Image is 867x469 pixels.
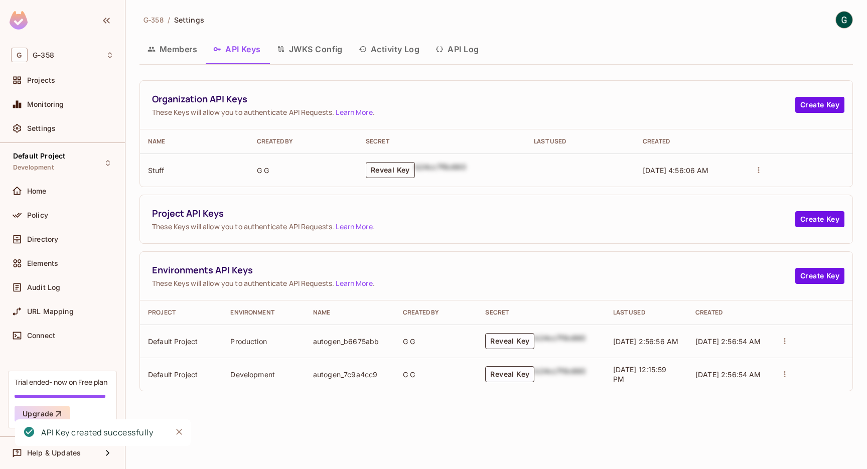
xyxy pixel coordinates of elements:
td: G G [395,325,477,358]
button: API Log [427,37,487,62]
span: Policy [27,211,48,219]
span: Directory [27,235,58,243]
button: actions [752,163,766,177]
div: Environment [230,308,297,317]
div: b24cc7f8c660 [415,162,466,178]
div: b24cc7f8c660 [534,333,586,349]
button: Close [172,424,187,439]
button: actions [778,334,792,348]
span: Development [13,164,54,172]
div: Name [313,308,387,317]
td: G G [395,358,477,391]
span: G-358 [143,15,164,25]
span: G [11,48,28,62]
li: / [168,15,170,25]
div: Last Used [613,308,679,317]
button: Reveal Key [485,366,534,382]
td: Development [222,358,305,391]
span: [DATE] 2:56:54 AM [695,337,761,346]
div: Created By [257,137,350,145]
div: Trial ended- now on Free plan [15,377,107,387]
div: Created [643,137,736,145]
div: Secret [485,308,597,317]
div: API Key created successfully [41,426,153,439]
td: Production [222,325,305,358]
span: Audit Log [27,283,60,291]
span: [DATE] 12:15:59 PM [613,365,666,383]
div: Created [695,308,762,317]
td: G G [249,153,358,187]
a: Learn More [336,222,372,231]
a: Learn More [336,107,372,117]
span: Projects [27,76,55,84]
img: SReyMgAAAABJRU5ErkJggg== [10,11,28,30]
img: G G [836,12,852,28]
td: autogen_b6675abb [305,325,395,358]
a: Learn More [336,278,372,288]
span: Home [27,187,47,195]
button: Create Key [795,97,844,113]
td: Default Project [140,325,222,358]
span: These Keys will allow you to authenticate API Requests. . [152,222,795,231]
button: Create Key [795,268,844,284]
span: Connect [27,332,55,340]
td: Stuff [140,153,249,187]
div: Project [148,308,214,317]
span: Default Project [13,152,65,160]
button: Reveal Key [366,162,415,178]
span: These Keys will allow you to authenticate API Requests. . [152,107,795,117]
button: Members [139,37,205,62]
span: Workspace: G-358 [33,51,54,59]
button: Activity Log [351,37,428,62]
span: [DATE] 2:56:56 AM [613,337,679,346]
span: URL Mapping [27,307,74,316]
td: autogen_7c9a4cc9 [305,358,395,391]
button: actions [778,367,792,381]
div: Name [148,137,241,145]
span: Settings [174,15,204,25]
div: Created By [403,308,469,317]
div: Secret [366,137,518,145]
span: These Keys will allow you to authenticate API Requests. . [152,278,795,288]
div: b24cc7f8c660 [534,366,586,382]
span: Project API Keys [152,207,795,220]
button: API Keys [205,37,269,62]
button: Create Key [795,211,844,227]
span: Elements [27,259,58,267]
div: Last Used [534,137,627,145]
button: Upgrade [15,406,70,422]
span: Organization API Keys [152,93,795,105]
span: Settings [27,124,56,132]
button: Reveal Key [485,333,534,349]
span: Monitoring [27,100,64,108]
span: Environments API Keys [152,264,795,276]
span: [DATE] 2:56:54 AM [695,370,761,379]
td: Default Project [140,358,222,391]
span: [DATE] 4:56:06 AM [643,166,709,175]
button: JWKS Config [269,37,351,62]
